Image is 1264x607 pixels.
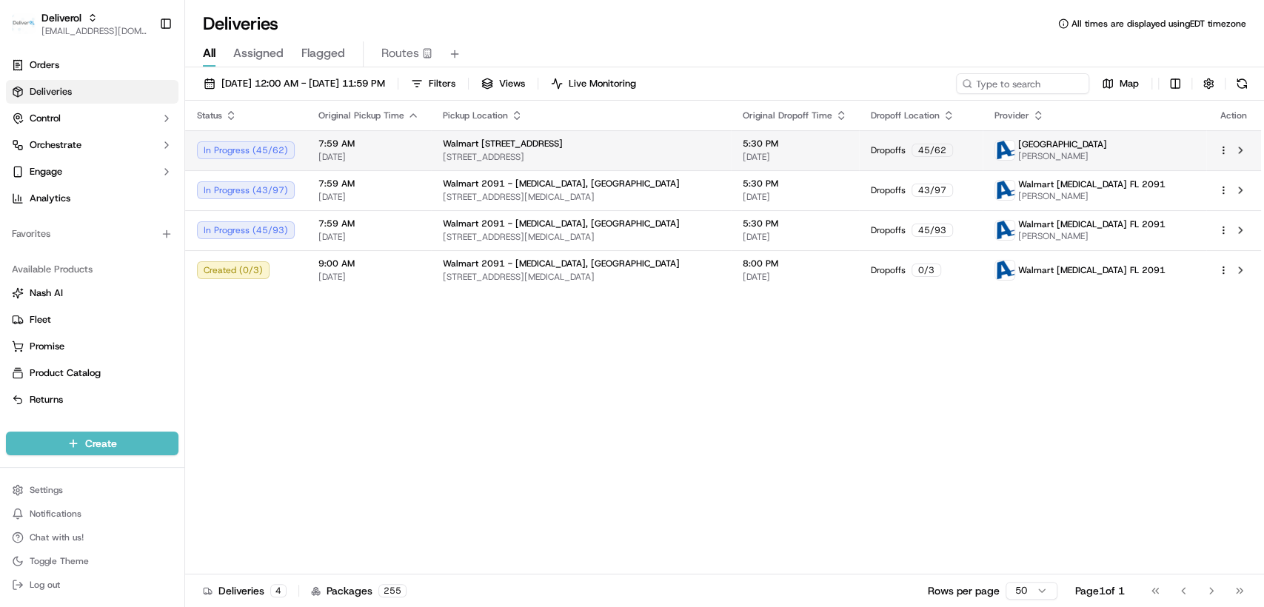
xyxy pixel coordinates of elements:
span: 7:59 AM [318,178,419,190]
span: Filters [429,77,455,90]
span: Walmart 2091 - [MEDICAL_DATA], [GEOGRAPHIC_DATA] [443,258,680,269]
span: Walmart [MEDICAL_DATA] FL 2091 [1018,264,1166,276]
span: 5:30 PM [743,138,847,150]
span: Status [197,110,222,121]
a: Fleet [12,313,173,326]
span: Original Dropoff Time [743,110,832,121]
img: 1736555255976-a54dd68f-1ca7-489b-9aae-adbdc363a1c4 [30,270,41,282]
span: Live Monitoring [569,77,636,90]
button: Toggle Theme [6,551,178,571]
span: [PERSON_NAME] [1018,150,1107,162]
span: All times are displayed using EDT timezone [1071,18,1246,30]
span: Pickup Location [443,110,508,121]
h1: Deliveries [203,12,278,36]
span: 8:00 PM [743,258,847,269]
div: 255 [378,584,407,597]
span: Original Pickup Time [318,110,404,121]
span: [DATE] 12:00 AM - [DATE] 11:59 PM [221,77,385,90]
span: [DATE] [318,191,419,203]
img: Deliverol [12,13,36,34]
button: Deliverol [41,10,81,25]
div: Past conversations [15,192,99,204]
span: Toggle Theme [30,555,89,567]
img: ActionCourier.png [995,261,1014,280]
img: 1736555255976-a54dd68f-1ca7-489b-9aae-adbdc363a1c4 [30,230,41,242]
div: Deliveries [203,583,287,598]
p: Welcome 👋 [15,59,270,83]
div: 43 / 97 [912,184,953,197]
a: Orders [6,53,178,77]
div: 📗 [15,332,27,344]
span: Log out [30,579,60,591]
span: Control [30,112,61,125]
span: [PERSON_NAME] [46,269,120,281]
a: 📗Knowledge Base [9,325,119,352]
img: Jeff Sasse [15,255,39,279]
span: [DATE] [318,151,419,163]
span: • [123,229,128,241]
a: Powered byPylon [104,366,179,378]
button: Notifications [6,503,178,524]
span: [DATE] [318,271,419,283]
button: Log out [6,574,178,595]
span: Product Catalog [30,366,101,380]
img: Charles Folsom [15,215,39,239]
span: [STREET_ADDRESS][MEDICAL_DATA] [443,231,719,243]
img: ActionCourier.png [995,221,1014,240]
button: Engage [6,160,178,184]
span: [STREET_ADDRESS][MEDICAL_DATA] [443,191,719,203]
span: Dropoffs [871,224,906,236]
span: Walmart [MEDICAL_DATA] FL 2091 [1018,218,1166,230]
span: Nash AI [30,286,63,300]
span: 9:00 AM [318,258,419,269]
span: Pylon [147,367,179,378]
button: Start new chat [252,146,270,164]
span: Settings [30,484,63,496]
div: Page 1 of 1 [1075,583,1125,598]
button: Nash AI [6,281,178,305]
span: Orders [30,58,59,72]
div: Packages [311,583,407,598]
span: • [123,269,128,281]
button: Returns [6,388,178,412]
a: Product Catalog [12,366,173,380]
span: [STREET_ADDRESS][MEDICAL_DATA] [443,271,719,283]
div: Start new chat [67,141,243,156]
span: [DATE] [743,191,847,203]
span: Create [85,436,117,451]
span: Walmart 2091 - [MEDICAL_DATA], [GEOGRAPHIC_DATA] [443,178,680,190]
div: Favorites [6,222,178,246]
button: Views [475,73,532,94]
span: [EMAIL_ADDRESS][DOMAIN_NAME] [41,25,147,37]
span: 7:59 AM [318,218,419,229]
button: Filters [404,73,462,94]
a: Nash AI [12,286,173,300]
a: Promise [12,340,173,353]
span: Notifications [30,508,81,520]
span: Analytics [30,192,70,205]
span: [STREET_ADDRESS] [443,151,719,163]
span: [PERSON_NAME] [1018,230,1166,242]
span: Knowledge Base [30,331,113,346]
span: Walmart 2091 - [MEDICAL_DATA], [GEOGRAPHIC_DATA] [443,218,680,229]
span: Dropoffs [871,264,906,276]
div: 4 [270,584,287,597]
img: 1736555255976-a54dd68f-1ca7-489b-9aae-adbdc363a1c4 [15,141,41,168]
span: [PERSON_NAME] [46,229,120,241]
span: Provider [994,110,1029,121]
button: Fleet [6,308,178,332]
span: Fleet [30,313,51,326]
span: Routes [381,44,419,62]
span: [DATE] [743,271,847,283]
span: Deliveries [30,85,72,98]
span: Assigned [233,44,284,62]
span: Walmart [MEDICAL_DATA] FL 2091 [1018,178,1166,190]
a: 💻API Documentation [119,325,244,352]
span: API Documentation [140,331,238,346]
button: Settings [6,480,178,500]
div: 0 / 3 [912,264,941,277]
img: Nash [15,15,44,44]
span: Map [1120,77,1139,90]
span: Promise [30,340,64,353]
